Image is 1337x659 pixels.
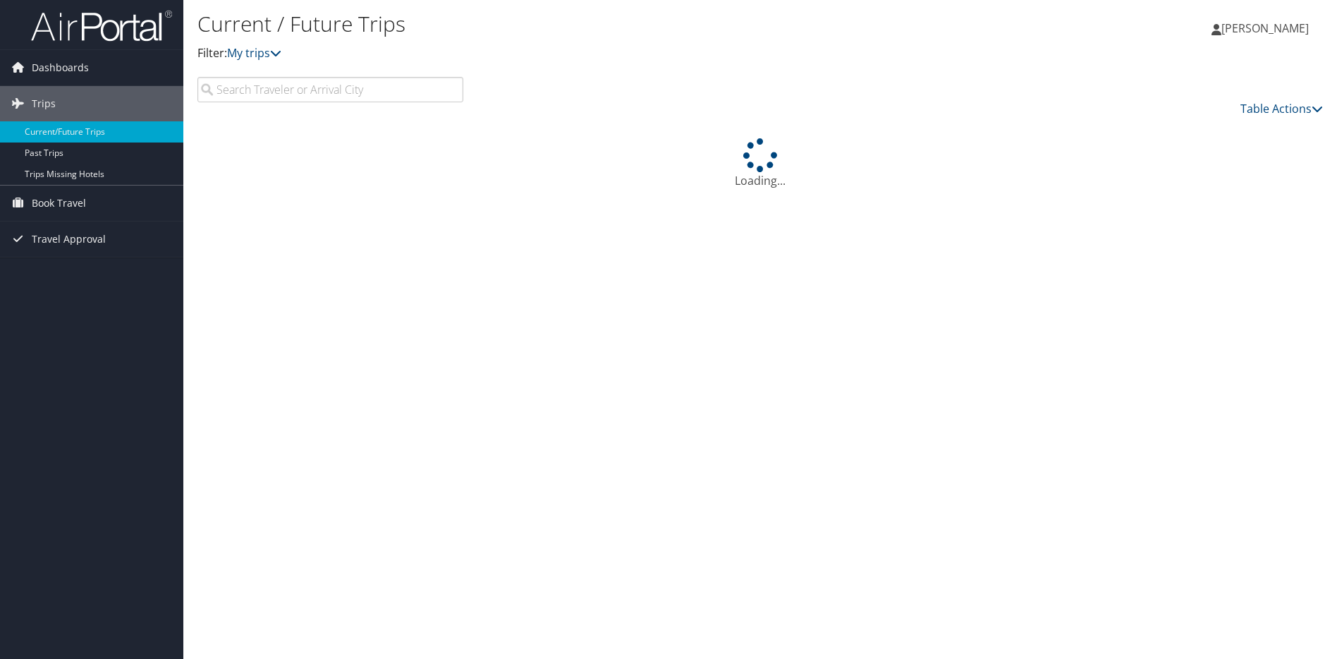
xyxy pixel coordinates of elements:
span: Book Travel [32,186,86,221]
h1: Current / Future Trips [197,9,948,39]
a: My trips [227,45,281,61]
span: Travel Approval [32,222,106,257]
a: [PERSON_NAME] [1211,7,1323,49]
img: airportal-logo.png [31,9,172,42]
p: Filter: [197,44,948,63]
span: Trips [32,86,56,121]
span: [PERSON_NAME] [1221,20,1309,36]
span: Dashboards [32,50,89,85]
a: Table Actions [1240,101,1323,116]
div: Loading... [197,138,1323,189]
input: Search Traveler or Arrival City [197,77,463,102]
